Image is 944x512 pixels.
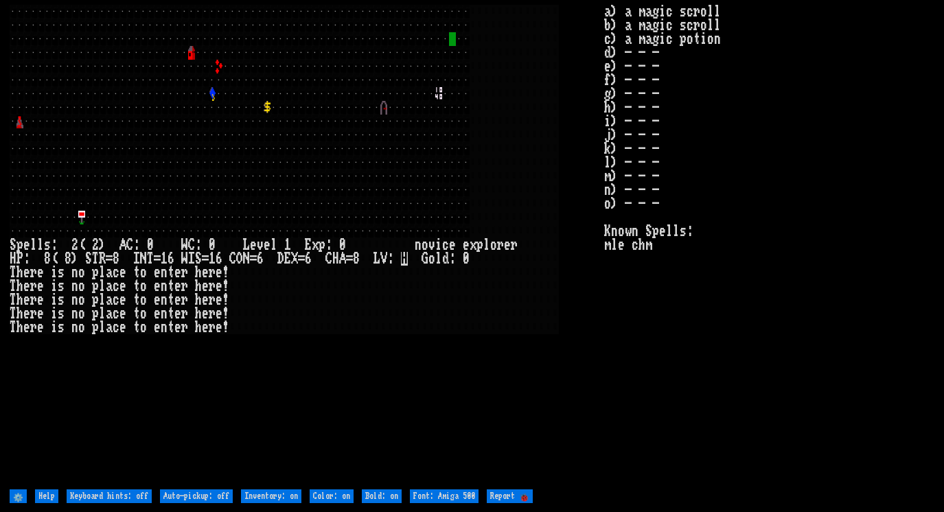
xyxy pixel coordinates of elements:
[71,266,78,279] div: n
[16,293,23,307] div: h
[51,293,58,307] div: i
[250,238,257,252] div: e
[241,489,301,503] input: Inventory: on
[23,279,30,293] div: e
[428,252,435,266] div: o
[168,279,174,293] div: t
[243,252,250,266] div: N
[216,279,222,293] div: e
[71,321,78,334] div: n
[195,266,202,279] div: h
[92,238,99,252] div: 2
[362,489,402,503] input: Bold: on
[160,489,233,503] input: Auto-pickup: off
[37,266,44,279] div: e
[216,293,222,307] div: e
[222,307,229,321] div: !
[78,307,85,321] div: o
[463,238,470,252] div: e
[188,238,195,252] div: C
[195,293,202,307] div: h
[16,252,23,266] div: P
[387,252,394,266] div: :
[209,321,216,334] div: r
[339,238,346,252] div: 0
[222,266,229,279] div: !
[161,252,168,266] div: 1
[51,321,58,334] div: i
[216,266,222,279] div: e
[284,252,291,266] div: E
[51,279,58,293] div: i
[216,307,222,321] div: e
[30,293,37,307] div: r
[10,321,16,334] div: T
[37,321,44,334] div: e
[51,252,58,266] div: (
[113,252,119,266] div: 8
[23,252,30,266] div: :
[442,252,449,266] div: d
[202,307,209,321] div: e
[99,238,106,252] div: )
[339,252,346,266] div: A
[310,489,354,503] input: Color: on
[10,266,16,279] div: T
[10,279,16,293] div: T
[449,252,456,266] div: :
[332,252,339,266] div: H
[16,321,23,334] div: h
[92,321,99,334] div: p
[51,238,58,252] div: :
[188,252,195,266] div: I
[410,489,479,503] input: Font: Amiga 500
[181,321,188,334] div: r
[99,279,106,293] div: l
[119,266,126,279] div: e
[106,321,113,334] div: a
[37,279,44,293] div: e
[229,252,236,266] div: C
[126,238,133,252] div: C
[380,252,387,266] div: V
[35,489,58,503] input: Help
[161,266,168,279] div: n
[140,321,147,334] div: o
[78,321,85,334] div: o
[16,266,23,279] div: h
[168,307,174,321] div: t
[174,307,181,321] div: e
[37,307,44,321] div: e
[222,293,229,307] div: !
[373,252,380,266] div: L
[51,307,58,321] div: i
[195,252,202,266] div: S
[71,279,78,293] div: n
[154,279,161,293] div: e
[487,489,533,503] input: Report 🐞
[58,266,65,279] div: s
[504,238,511,252] div: e
[154,307,161,321] div: e
[119,321,126,334] div: e
[195,307,202,321] div: h
[23,293,30,307] div: e
[181,238,188,252] div: W
[106,293,113,307] div: a
[67,489,152,503] input: Keyboard hints: off
[113,321,119,334] div: c
[291,252,298,266] div: X
[209,266,216,279] div: r
[99,293,106,307] div: l
[353,252,360,266] div: 8
[284,238,291,252] div: 1
[604,5,934,486] stats: a) a magic scroll b) a magic scroll c) a magic potion d) - - - e) - - - f) - - - g) - - - h) - - ...
[209,307,216,321] div: r
[415,238,422,252] div: n
[113,266,119,279] div: c
[174,293,181,307] div: e
[106,307,113,321] div: a
[202,266,209,279] div: e
[209,238,216,252] div: 0
[140,252,147,266] div: N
